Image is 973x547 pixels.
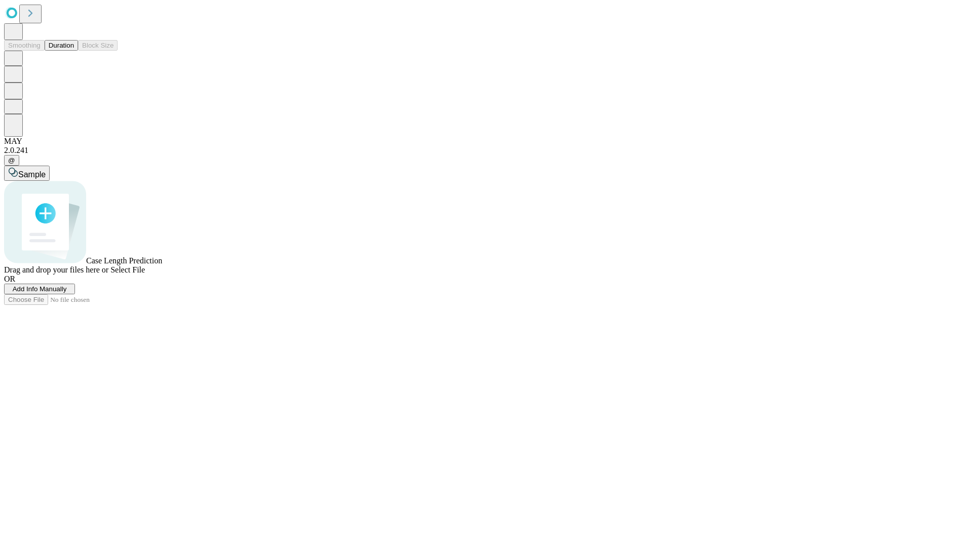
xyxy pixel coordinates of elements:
[4,137,969,146] div: MAY
[4,40,45,51] button: Smoothing
[110,265,145,274] span: Select File
[86,256,162,265] span: Case Length Prediction
[78,40,118,51] button: Block Size
[45,40,78,51] button: Duration
[4,284,75,294] button: Add Info Manually
[4,265,108,274] span: Drag and drop your files here or
[13,285,67,293] span: Add Info Manually
[4,155,19,166] button: @
[4,275,15,283] span: OR
[4,146,969,155] div: 2.0.241
[4,166,50,181] button: Sample
[8,157,15,164] span: @
[18,170,46,179] span: Sample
